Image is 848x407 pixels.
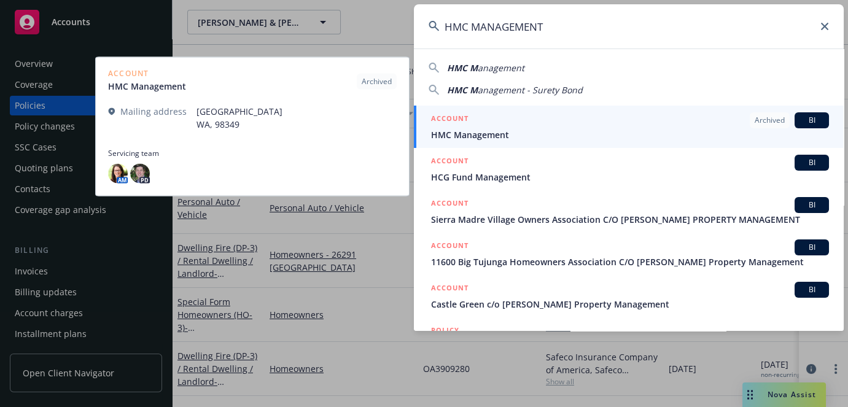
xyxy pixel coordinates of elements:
[431,112,469,127] h5: ACCOUNT
[431,298,829,311] span: Castle Green c/o [PERSON_NAME] Property Management
[414,4,844,48] input: Search...
[431,255,829,268] span: 11600 Big Tujunga Homeowners Association C/O [PERSON_NAME] Property Management
[414,275,844,317] a: ACCOUNTBICastle Green c/o [PERSON_NAME] Property Management
[414,233,844,275] a: ACCOUNTBI11600 Big Tujunga Homeowners Association C/O [PERSON_NAME] Property Management
[799,200,824,211] span: BI
[799,284,824,295] span: BI
[414,317,844,370] a: POLICY
[447,84,478,96] span: HMC M
[478,84,583,96] span: anagement - Surety Bond
[799,157,824,168] span: BI
[447,62,478,74] span: HMC M
[431,282,469,297] h5: ACCOUNT
[431,213,829,226] span: Sierra Madre Village Owners Association C/O [PERSON_NAME] PROPERTY MANAGEMENT
[431,128,829,141] span: HMC Management
[478,62,524,74] span: anagement
[431,324,459,336] h5: POLICY
[431,197,469,212] h5: ACCOUNT
[755,115,785,126] span: Archived
[799,242,824,253] span: BI
[431,239,469,254] h5: ACCOUNT
[414,190,844,233] a: ACCOUNTBISierra Madre Village Owners Association C/O [PERSON_NAME] PROPERTY MANAGEMENT
[414,148,844,190] a: ACCOUNTBIHCG Fund Management
[414,106,844,148] a: ACCOUNTArchivedBIHMC Management
[431,155,469,169] h5: ACCOUNT
[799,115,824,126] span: BI
[431,171,829,184] span: HCG Fund Management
